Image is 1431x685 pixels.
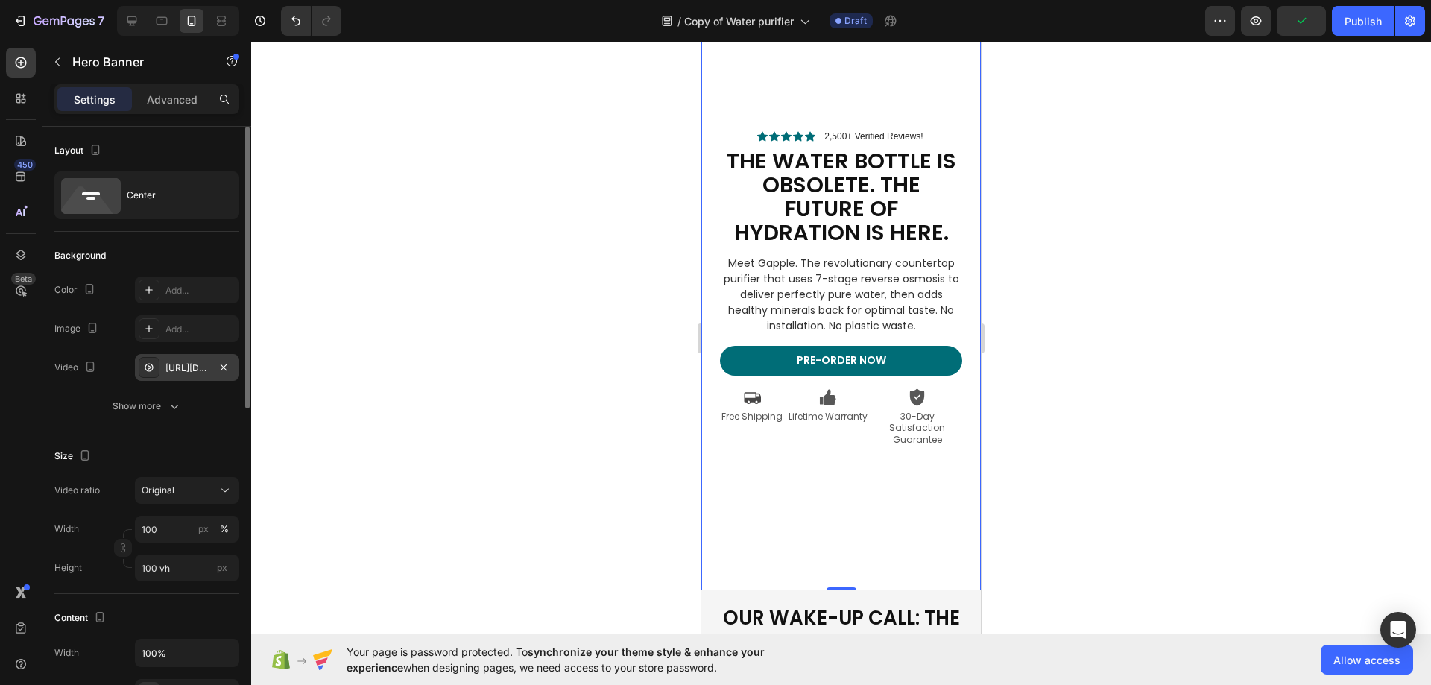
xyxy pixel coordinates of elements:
[215,520,233,538] button: px
[701,42,981,634] iframe: To enrich screen reader interactions, please activate Accessibility in Grammarly extension settings
[1333,652,1400,668] span: Allow access
[54,523,79,536] label: Width
[98,12,104,30] p: 7
[54,484,100,497] div: Video ratio
[54,280,98,300] div: Color
[54,358,99,378] div: Video
[54,393,239,420] button: Show more
[1332,6,1394,36] button: Publish
[135,555,239,581] input: px
[54,319,101,339] div: Image
[142,484,174,496] span: Original
[1345,13,1382,29] div: Publish
[844,14,867,28] span: Draft
[147,92,198,107] p: Advanced
[281,6,341,36] div: Undo/Redo
[217,562,227,573] span: px
[165,362,209,375] div: [URL][DOMAIN_NAME]
[347,644,823,675] span: Your page is password protected. To when designing pages, we need access to your store password.
[113,399,182,414] div: Show more
[165,284,236,297] div: Add...
[684,13,794,29] span: Copy of Water purifier
[6,6,111,36] button: 7
[54,561,82,575] label: Height
[127,178,218,212] div: Center
[1380,612,1416,648] div: Open Intercom Messenger
[74,92,116,107] p: Settings
[677,13,681,29] span: /
[11,564,268,637] h2: Our Wake-Up Call: The Hidden Truth in Your Tap Water.
[220,523,229,536] div: %
[11,273,36,285] div: Beta
[135,477,239,504] button: Original
[54,249,106,262] div: Background
[54,646,79,660] div: Width
[165,323,236,336] div: Add...
[54,608,109,628] div: Content
[1321,645,1413,675] button: Allow access
[54,141,104,161] div: Layout
[198,523,209,536] div: px
[14,159,36,171] div: 450
[136,640,238,666] input: Auto
[347,645,765,674] span: synchronize your theme style & enhance your experience
[54,446,94,467] div: Size
[72,53,199,71] p: Hero Banner
[195,520,212,538] button: %
[135,516,239,543] input: px%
